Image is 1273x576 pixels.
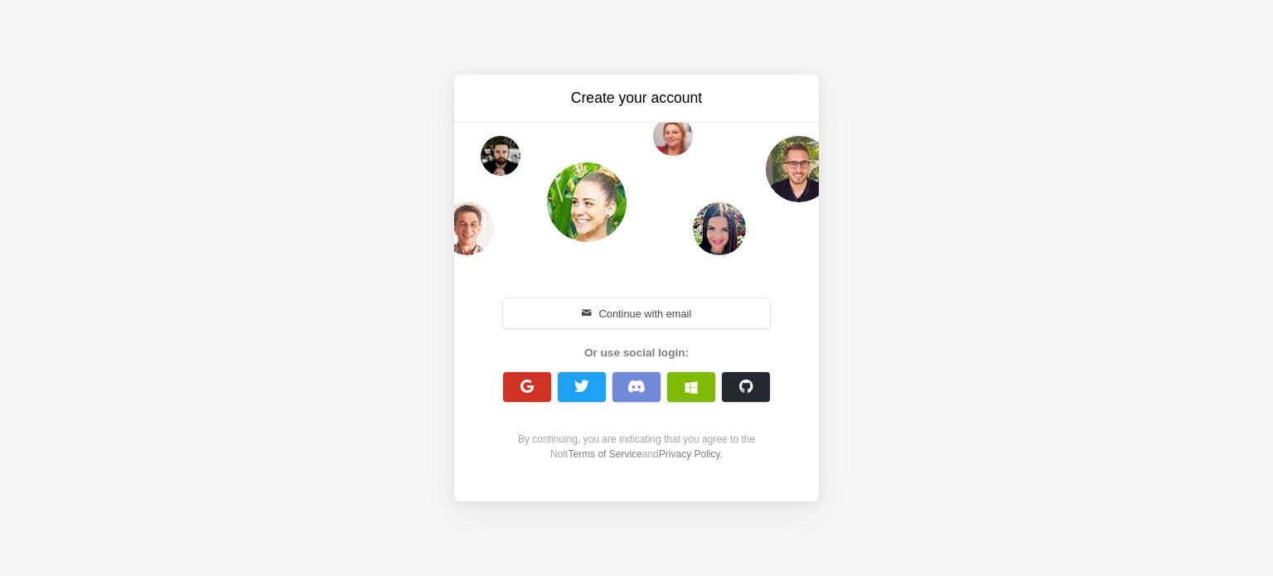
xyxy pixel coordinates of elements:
div: By continuing, you are indicating that you agree to the Nolt and . [494,432,779,462]
div: Or use social login: [494,345,779,361]
button: Continue with email [503,298,770,328]
a: Terms of Service [568,448,641,460]
a: Privacy Policy [659,448,720,460]
h3: Create your account [497,88,776,109]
